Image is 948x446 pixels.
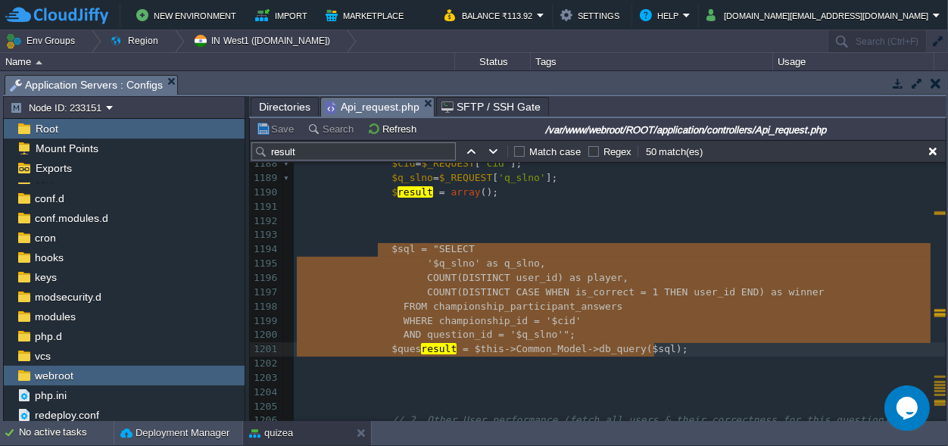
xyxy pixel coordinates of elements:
li: /var/www/webroot/ROOT/application/controllers/Api_request.php [320,97,435,116]
div: 1195 [250,257,280,271]
a: modsecurity.d [32,290,104,304]
img: AMDAwAAAACH5BAEAAAAALAAAAAABAAEAAAICRAEAOw== [36,61,42,64]
div: Tags [532,53,772,70]
span: = [433,172,439,183]
div: 1193 [250,228,280,242]
span: $cid [552,315,575,326]
a: conf.d [32,192,67,205]
div: Name [2,53,454,70]
button: Import [255,6,312,24]
span: ; [569,329,575,340]
a: Exports [33,161,74,175]
button: Env Groups [5,30,80,51]
span: 'cid' [481,158,510,169]
span: $ques [391,343,421,354]
a: webroot [32,369,76,382]
span: $cid [391,158,415,169]
a: vcs [32,349,53,363]
div: 1198 [250,300,280,314]
div: 1194 [250,242,280,257]
span: AND question_id = ' [404,329,516,340]
a: redeploy.conf [32,408,101,422]
label: Regex [603,146,631,158]
span: [ [475,158,481,169]
span: php.ini [32,388,69,402]
span: $sql [653,343,676,354]
span: $sql [391,243,415,254]
a: modules [32,310,78,323]
button: Region [110,30,164,51]
span: = [439,186,445,198]
div: 1192 [250,214,280,229]
span: ' [427,257,433,269]
span: ]; [546,172,558,183]
span: -> [504,343,516,354]
button: Save [256,122,298,136]
button: Settings [560,6,624,24]
div: No active tasks [19,421,114,445]
span: db_query [599,343,647,354]
span: $q_slno [516,329,558,340]
span: '" [557,329,569,340]
span: COUNT(DISTINCT user_id) as player, [427,272,628,283]
button: Node ID: 233151 [10,101,106,114]
span: $q_slno [391,172,433,183]
span: ]; [510,158,522,169]
div: Status [456,53,530,70]
a: cron [32,231,58,245]
div: 1188 [250,157,280,171]
button: Marketplace [326,6,408,24]
div: 1200 [250,328,280,342]
img: CloudJiffy [5,6,108,25]
span: result [398,186,433,198]
a: conf.modules.d [32,211,111,225]
span: result [421,343,457,354]
span: $_REQUEST [439,172,492,183]
div: 1202 [250,357,280,371]
span: [ [492,172,498,183]
span: Api_request.php [326,98,419,117]
a: Root [33,122,61,136]
span: 'q_slno' [498,172,546,183]
span: $this [475,343,504,354]
span: $_REQUEST [421,158,474,169]
span: = [421,243,427,254]
button: Deployment Manager [120,426,229,441]
button: Balance ₹113.92 [444,6,537,24]
button: Refresh [367,122,421,136]
div: 1203 [250,371,280,385]
div: 1199 [250,314,280,329]
iframe: chat widget [884,385,933,431]
button: IN West1 ([DOMAIN_NAME]) [193,30,335,51]
button: [DOMAIN_NAME][EMAIL_ADDRESS][DOMAIN_NAME] [706,6,933,24]
div: 1197 [250,285,280,300]
div: 1196 [250,271,280,285]
div: 50 match(es) [644,145,705,159]
span: (); [481,186,498,198]
span: Application Servers : Configs [10,76,163,95]
span: ( [647,343,653,354]
span: Mount Points [33,142,101,155]
div: 1205 [250,400,280,414]
span: FROM championship_participant_answers [404,301,623,312]
a: php.d [32,329,64,343]
button: Search [307,122,358,136]
span: = [416,158,422,169]
div: 1191 [250,200,280,214]
a: keys [32,270,59,284]
a: hooks [32,251,66,264]
div: 1201 [250,342,280,357]
span: WHERE championship_id = ' [404,315,552,326]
